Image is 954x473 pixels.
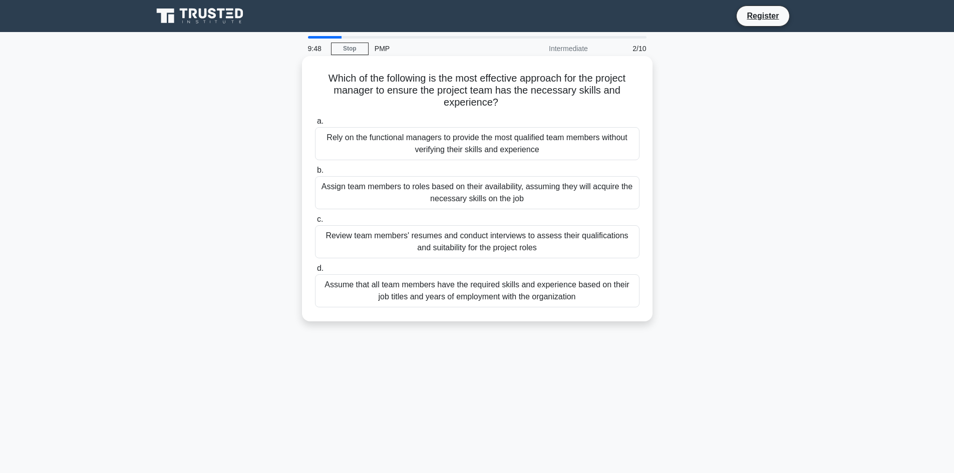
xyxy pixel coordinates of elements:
div: Assume that all team members have the required skills and experience based on their job titles an... [315,274,640,307]
h5: Which of the following is the most effective approach for the project manager to ensure the proje... [314,72,641,109]
span: a. [317,117,324,125]
div: PMP [369,39,506,59]
div: Intermediate [506,39,594,59]
div: Rely on the functional managers to provide the most qualified team members without verifying thei... [315,127,640,160]
div: Review team members' resumes and conduct interviews to assess their qualifications and suitabilit... [315,225,640,258]
div: 2/10 [594,39,653,59]
div: 9:48 [302,39,331,59]
span: d. [317,264,324,272]
span: c. [317,215,323,223]
a: Register [741,10,785,22]
a: Stop [331,43,369,55]
div: Assign team members to roles based on their availability, assuming they will acquire the necessar... [315,176,640,209]
span: b. [317,166,324,174]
